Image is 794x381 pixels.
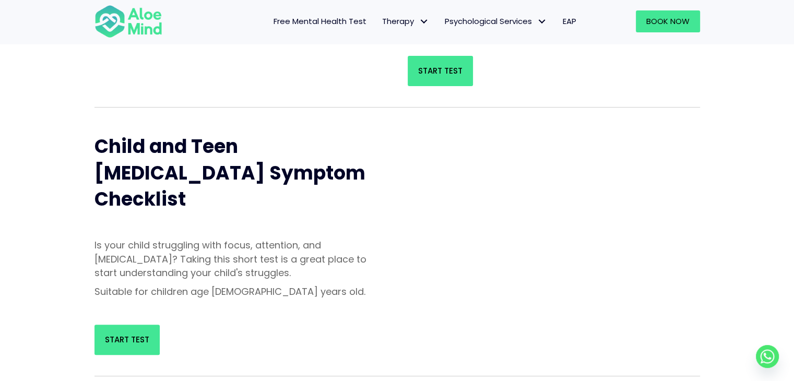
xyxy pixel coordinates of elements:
a: Book Now [636,10,700,32]
nav: Menu [176,10,584,32]
a: Start Test [94,325,160,355]
a: EAP [555,10,584,32]
img: Aloe mind Logo [94,4,162,39]
span: EAP [563,16,576,27]
span: Psychological Services: submenu [535,14,550,29]
span: Start Test [418,65,463,76]
a: Whatsapp [756,345,779,368]
a: Psychological ServicesPsychological Services: submenu [437,10,555,32]
p: Is your child struggling with focus, attention, and [MEDICAL_DATA]? Taking this short test is a g... [94,239,387,279]
span: Therapy [382,16,429,27]
p: Suitable for children age [DEMOGRAPHIC_DATA] years old. [94,285,387,299]
a: TherapyTherapy: submenu [374,10,437,32]
span: Free Mental Health Test [274,16,366,27]
span: Book Now [646,16,690,27]
span: Child and Teen [MEDICAL_DATA] Symptom Checklist [94,133,365,212]
span: Start Test [105,334,149,345]
span: Psychological Services [445,16,547,27]
span: Therapy: submenu [417,14,432,29]
a: Free Mental Health Test [266,10,374,32]
a: Start Test [408,56,473,86]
